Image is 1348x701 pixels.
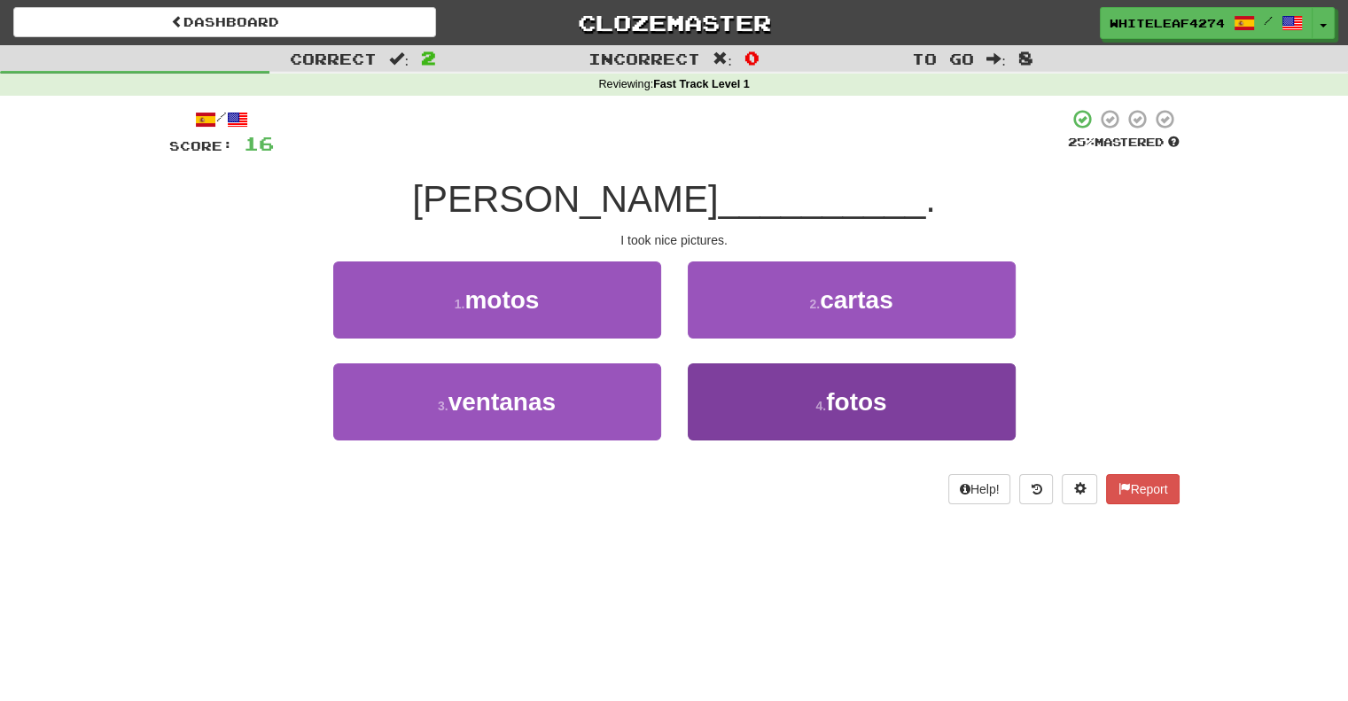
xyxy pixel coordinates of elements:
[169,231,1180,249] div: I took nice pictures.
[820,286,893,314] span: cartas
[169,108,274,130] div: /
[688,363,1016,440] button: 4.fotos
[455,297,465,311] small: 1 .
[688,261,1016,339] button: 2.cartas
[653,78,750,90] strong: Fast Track Level 1
[1018,47,1033,68] span: 8
[463,7,885,38] a: Clozemaster
[244,132,274,154] span: 16
[744,47,760,68] span: 0
[815,399,826,413] small: 4 .
[809,297,820,311] small: 2 .
[1110,15,1225,31] span: WhiteLeaf4274
[438,399,448,413] small: 3 .
[826,388,886,416] span: fotos
[1019,474,1053,504] button: Round history (alt+y)
[948,474,1011,504] button: Help!
[713,51,732,66] span: :
[1100,7,1313,39] a: WhiteLeaf4274 /
[421,47,436,68] span: 2
[588,50,700,67] span: Incorrect
[1068,135,1095,149] span: 25 %
[412,178,718,220] span: [PERSON_NAME]
[925,178,936,220] span: .
[333,261,661,339] button: 1.motos
[1068,135,1180,151] div: Mastered
[389,51,409,66] span: :
[333,363,661,440] button: 3.ventanas
[1106,474,1179,504] button: Report
[719,178,926,220] span: __________
[986,51,1006,66] span: :
[464,286,539,314] span: motos
[1264,14,1273,27] span: /
[13,7,436,37] a: Dashboard
[169,138,233,153] span: Score:
[448,388,556,416] span: ventanas
[290,50,377,67] span: Correct
[912,50,974,67] span: To go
